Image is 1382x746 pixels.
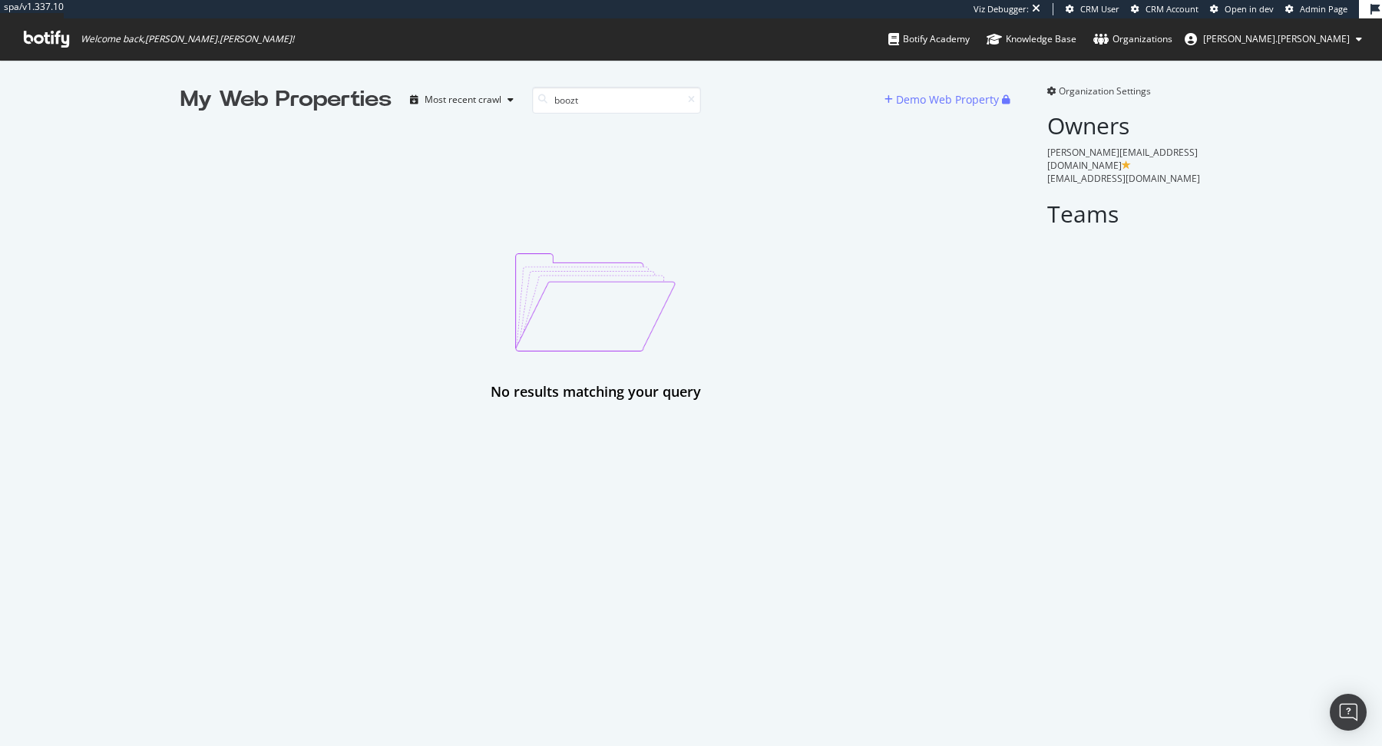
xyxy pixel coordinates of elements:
[1300,3,1347,15] span: Admin Page
[888,31,970,47] div: Botify Academy
[1146,3,1199,15] span: CRM Account
[81,33,294,45] span: Welcome back, [PERSON_NAME].[PERSON_NAME] !
[884,87,1002,112] button: Demo Web Property
[987,18,1076,60] a: Knowledge Base
[1330,694,1367,731] div: Open Intercom Messenger
[515,253,676,352] img: emptyProjectImage
[1059,84,1151,97] span: Organization Settings
[425,95,501,104] div: Most recent crawl
[896,92,999,107] div: Demo Web Property
[180,84,392,115] div: My Web Properties
[532,87,701,114] input: Search
[1047,113,1202,138] h2: Owners
[888,18,970,60] a: Botify Academy
[1285,3,1347,15] a: Admin Page
[1047,172,1200,185] span: [EMAIL_ADDRESS][DOMAIN_NAME]
[1093,18,1172,60] a: Organizations
[1047,146,1198,172] span: [PERSON_NAME][EMAIL_ADDRESS][DOMAIN_NAME]
[1047,201,1202,226] h2: Teams
[1093,31,1172,47] div: Organizations
[491,382,701,402] div: No results matching your query
[1210,3,1274,15] a: Open in dev
[1225,3,1274,15] span: Open in dev
[404,87,520,112] button: Most recent crawl
[884,93,1002,106] a: Demo Web Property
[1203,32,1350,45] span: jay.chitnis
[974,3,1029,15] div: Viz Debugger:
[1066,3,1119,15] a: CRM User
[987,31,1076,47] div: Knowledge Base
[1172,27,1374,51] button: [PERSON_NAME].[PERSON_NAME]
[1080,3,1119,15] span: CRM User
[1131,3,1199,15] a: CRM Account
